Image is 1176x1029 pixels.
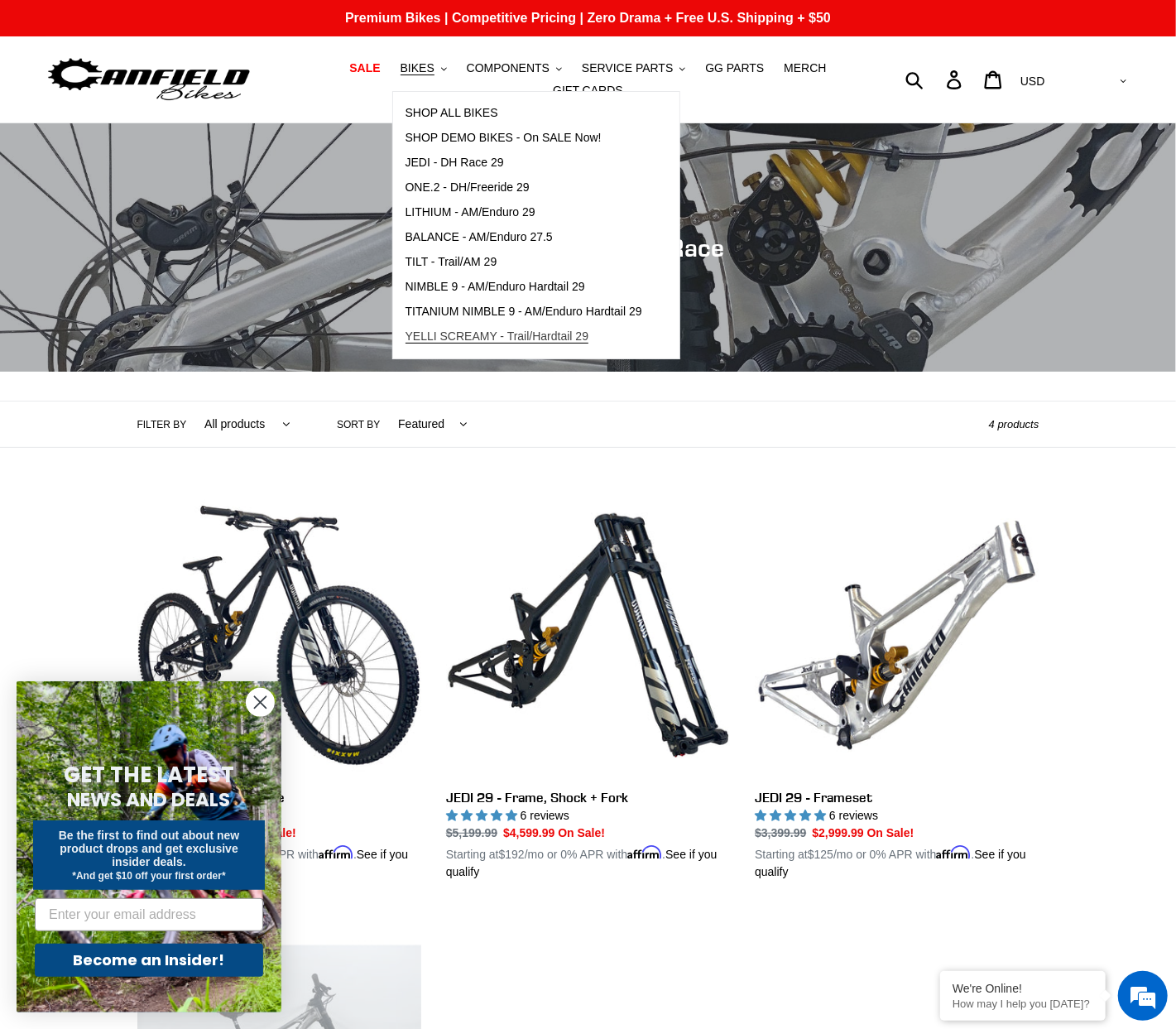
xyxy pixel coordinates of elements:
[406,131,602,145] span: SHOP DEMO BIKES - On SALE Now!
[35,898,263,931] input: Enter your email address
[53,83,94,124] img: d_696896380_company_1647369064580_696896380
[784,61,826,75] span: MERCH
[406,329,589,344] span: YELLI SCREAMY - Trail/Hardtail 29
[775,57,834,79] a: MERCH
[271,8,311,48] div: Minimize live chat window
[337,417,380,432] label: Sort by
[953,998,1093,1010] p: How may I help you today?
[393,250,655,275] a: TILT - Trail/AM 29
[393,300,655,325] a: TITANIUM NIMBLE 9 - AM/Enduro Hardtail 29
[406,205,535,219] span: LITHIUM - AM/Enduro 29
[406,305,642,319] span: TITANIUM NIMBLE 9 - AM/Enduro Hardtail 29
[582,61,673,75] span: SERVICE PARTS
[705,61,764,75] span: GG PARTS
[401,61,434,75] span: BIKES
[393,101,655,126] a: SHOP ALL BIKES
[406,280,585,294] span: NIMBLE 9 - AM/Enduro Hardtail 29
[8,452,315,510] textarea: Type your message and hit 'Enter'
[393,151,655,176] a: JEDI - DH Race 29
[393,126,655,151] a: SHOP DEMO BIKES - On SALE Now!
[72,870,225,882] span: *And get $10 off your first order*
[246,688,275,717] button: Close dialog
[553,84,623,98] span: GIFT CARDS
[64,760,234,790] span: GET THE LATEST
[59,829,240,868] span: Be the first to find out about new product drops and get exclusive insider deals.
[406,106,498,120] span: SHOP ALL BIKES
[953,982,1093,995] div: We're Online!
[545,79,631,102] a: GIFT CARDS
[393,325,655,349] a: YELLI SCREAMY - Trail/Hardtail 29
[393,176,655,200] a: ONE.2 - DH/Freeride 29
[393,200,655,225] a: LITHIUM - AM/Enduro 29
[137,417,187,432] label: Filter by
[349,61,380,75] span: SALE
[393,225,655,250] a: BALANCE - AM/Enduro 27.5
[574,57,694,79] button: SERVICE PARTS
[96,209,228,376] span: We're online!
[18,91,43,116] div: Navigation go back
[392,57,455,79] button: BIKES
[46,54,252,106] img: Canfield Bikes
[406,180,530,195] span: ONE.2 - DH/Freeride 29
[458,57,570,79] button: COMPONENTS
[467,61,550,75] span: COMPONENTS
[393,275,655,300] a: NIMBLE 9 - AM/Enduro Hardtail 29
[697,57,772,79] a: GG PARTS
[406,230,553,244] span: BALANCE - AM/Enduro 27.5
[406,255,497,269] span: TILT - Trail/AM 29
[35,944,263,977] button: Become an Insider!
[341,57,388,79] a: SALE
[111,93,303,114] div: Chat with us now
[68,786,231,813] span: NEWS AND DEALS
[914,61,957,98] input: Search
[989,418,1039,430] span: 4 products
[406,156,504,170] span: JEDI - DH Race 29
